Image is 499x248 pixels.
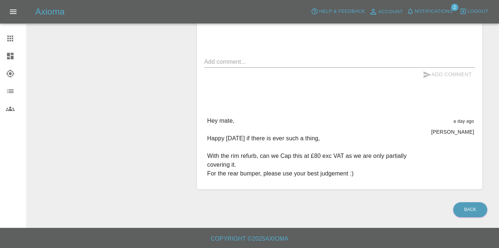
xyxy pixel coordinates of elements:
[4,3,22,21] button: Open drawer
[367,6,405,18] a: Account
[6,234,493,244] h6: Copyright © 2025 Axioma
[309,6,367,17] button: Help & Feedback
[35,6,65,18] h5: Axioma
[458,6,490,17] button: Logout
[207,116,425,178] p: Hey mate, Happy [DATE] if there is ever such a thing, With the rim refurb, can we Cap this at £80...
[451,4,458,11] span: 2
[454,119,474,124] span: a day ago
[378,8,403,16] span: Account
[431,128,474,136] p: [PERSON_NAME]
[405,6,455,17] button: Notifications
[319,7,365,16] span: Help & Feedback
[453,202,487,217] a: Back
[467,7,488,16] span: Logout
[415,7,453,16] span: Notifications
